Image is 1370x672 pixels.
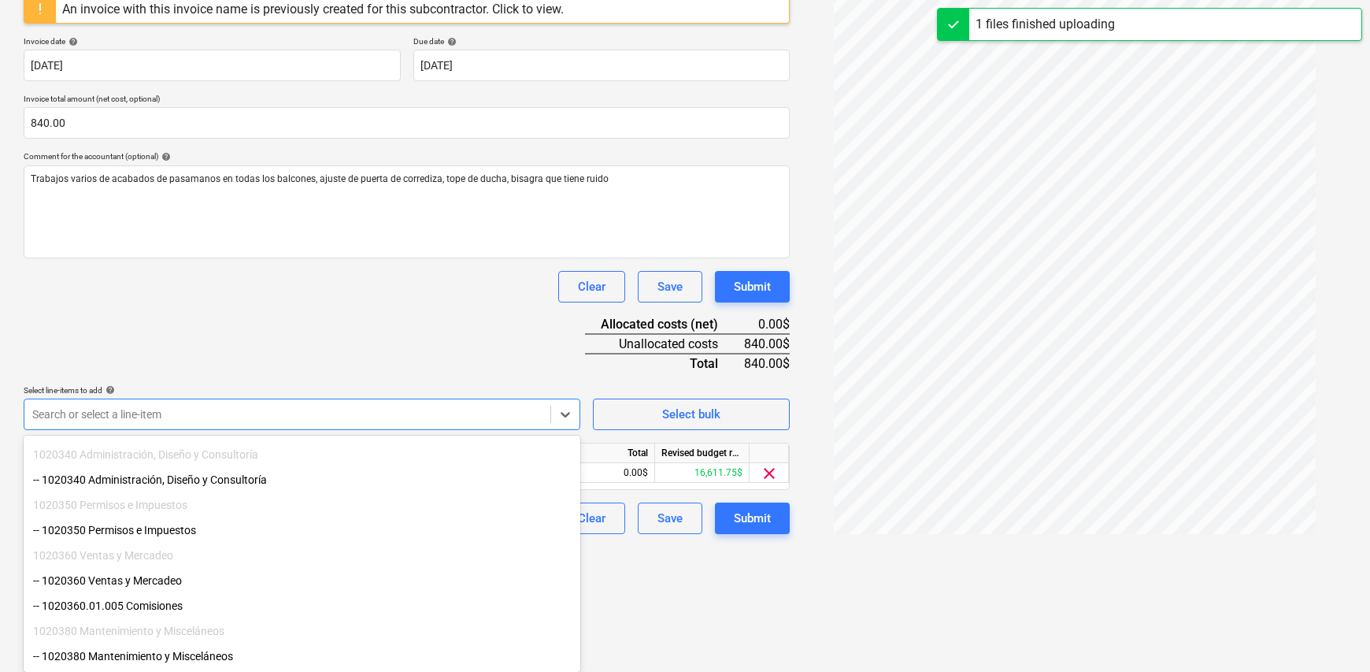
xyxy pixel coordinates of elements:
button: Select bulk [593,399,790,430]
span: clear [760,464,779,483]
div: -- 1020340 Administración, Diseño y Consultoría [24,467,580,492]
div: -- 1020360 Ventas y Mercadeo [24,568,580,593]
div: 1020350 Permisos e Impuestos [24,492,580,518]
div: 840.00$ [743,334,790,354]
button: Save [638,271,702,303]
div: Clear [578,277,605,297]
button: Save [638,503,702,534]
div: 840.00$ [743,354,790,373]
div: Due date [413,36,791,46]
div: Save [657,277,683,297]
iframe: Chat Widget [1291,596,1370,672]
span: help [65,37,78,46]
div: 16,611.75$ [655,463,750,483]
input: Invoice date not specified [24,50,401,81]
div: Submit [734,277,771,297]
div: Invoice date [24,36,401,46]
div: 1 files finished uploading [976,15,1115,34]
div: -- 1020360.01.005 Comisiones [24,593,580,618]
span: Trabajos varios de acabados de pasamanos en todas los balcones, ajuste de puerta de corrediza, to... [31,173,609,184]
button: Clear [558,271,625,303]
button: Submit [715,271,790,303]
div: 0.00$ [743,315,790,334]
div: Submit [734,508,771,529]
div: Unallocated costs [585,334,743,354]
button: Submit [715,503,790,534]
div: 1020340 Administración, Diseño y Consultoría [24,442,580,467]
div: Allocated costs (net) [585,315,743,334]
div: Total [585,354,743,373]
span: help [102,385,115,395]
div: -- 1020380 Mantenimiento y Misceláneos [24,644,580,669]
div: Clear [578,508,605,529]
button: Clear [558,503,625,534]
div: 1020380 Mantenimiento y Misceláneos [24,618,580,644]
input: Invoice total amount (net cost, optional) [24,107,790,139]
div: Select line-items to add [24,385,580,395]
div: 1020360 Ventas y Mercadeo [24,543,580,568]
span: help [158,152,171,162]
input: Due date not specified [413,50,791,81]
div: -- 1020350 Permisos e Impuestos [24,518,580,543]
div: Save [657,508,683,529]
div: An invoice with this invoice name is previously created for this subcontractor. Click to view. [62,2,564,17]
div: 0.00$ [561,463,655,483]
div: Revised budget remaining [655,444,750,463]
div: Select bulk [662,404,720,425]
div: Total [561,444,655,463]
div: Comment for the accountant (optional) [24,151,790,162]
div: Widget de chat [1291,596,1370,672]
span: help [444,37,457,46]
p: Invoice total amount (net cost, optional) [24,94,790,107]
